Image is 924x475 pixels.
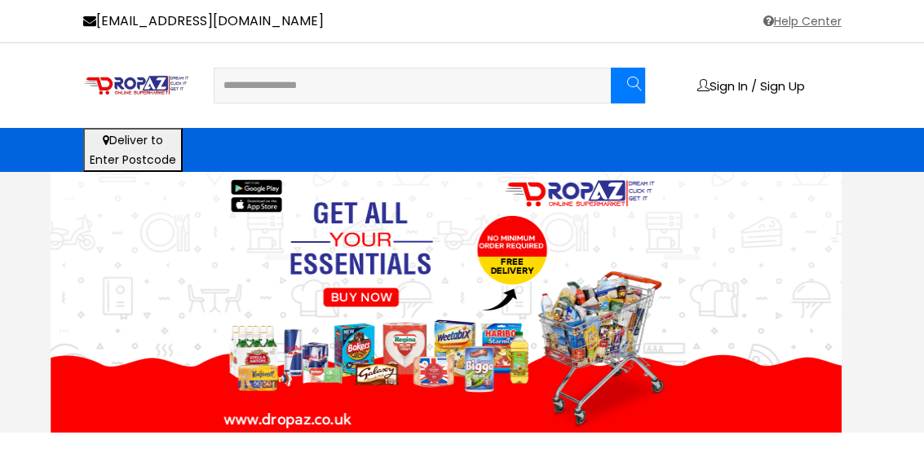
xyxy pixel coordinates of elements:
[761,11,842,31] a: Help Center
[83,75,189,96] img: logo
[697,79,805,92] a: Sign In / Sign Up
[83,11,324,31] a: [EMAIL_ADDRESS][DOMAIN_NAME]
[83,128,183,172] button: Deliver toEnter Postcode
[51,172,842,433] img: 20240509202956939.jpeg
